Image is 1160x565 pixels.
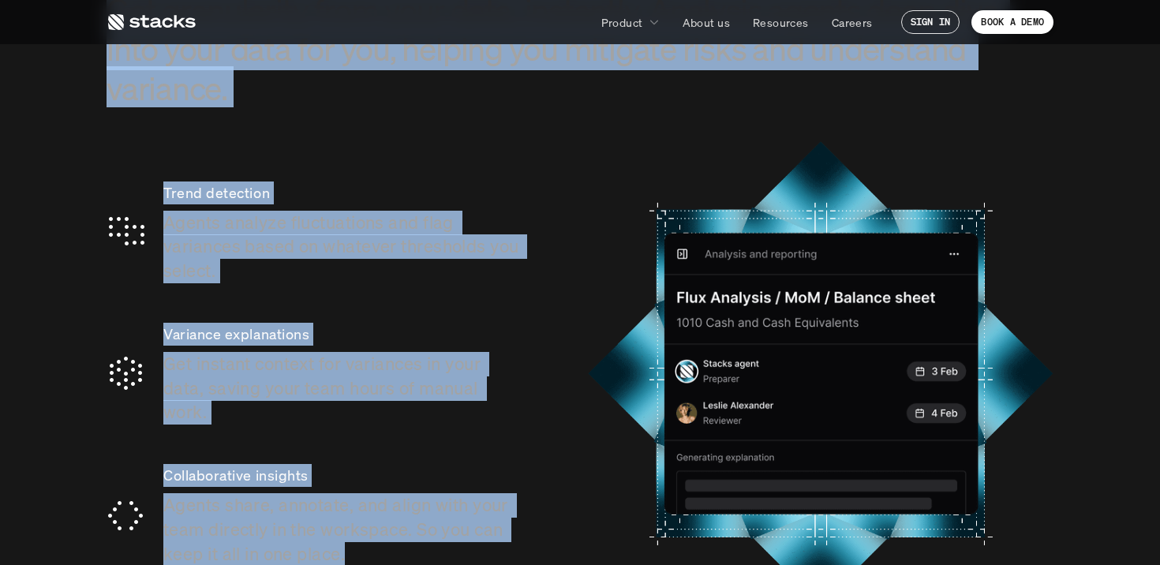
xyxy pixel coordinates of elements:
p: Product [601,14,643,31]
p: Collaborative insights [163,464,525,487]
a: Resources [743,8,818,36]
p: Trend detection [163,181,525,204]
p: About us [683,14,730,31]
p: Get instant context for variances in your data, saving your team hours of manual work. [163,352,525,425]
p: Agents analyze fluctuations and flag variances based on whatever thresholds you select. [163,211,525,283]
a: About us [673,8,739,36]
p: SIGN IN [911,17,951,28]
p: Careers [832,14,873,31]
p: Resources [753,14,809,31]
a: Privacy Policy [186,301,256,312]
a: SIGN IN [901,10,960,34]
p: Variance explanations [163,323,525,346]
a: BOOK A DEMO [971,10,1053,34]
a: Careers [822,8,882,36]
p: BOOK A DEMO [981,17,1044,28]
